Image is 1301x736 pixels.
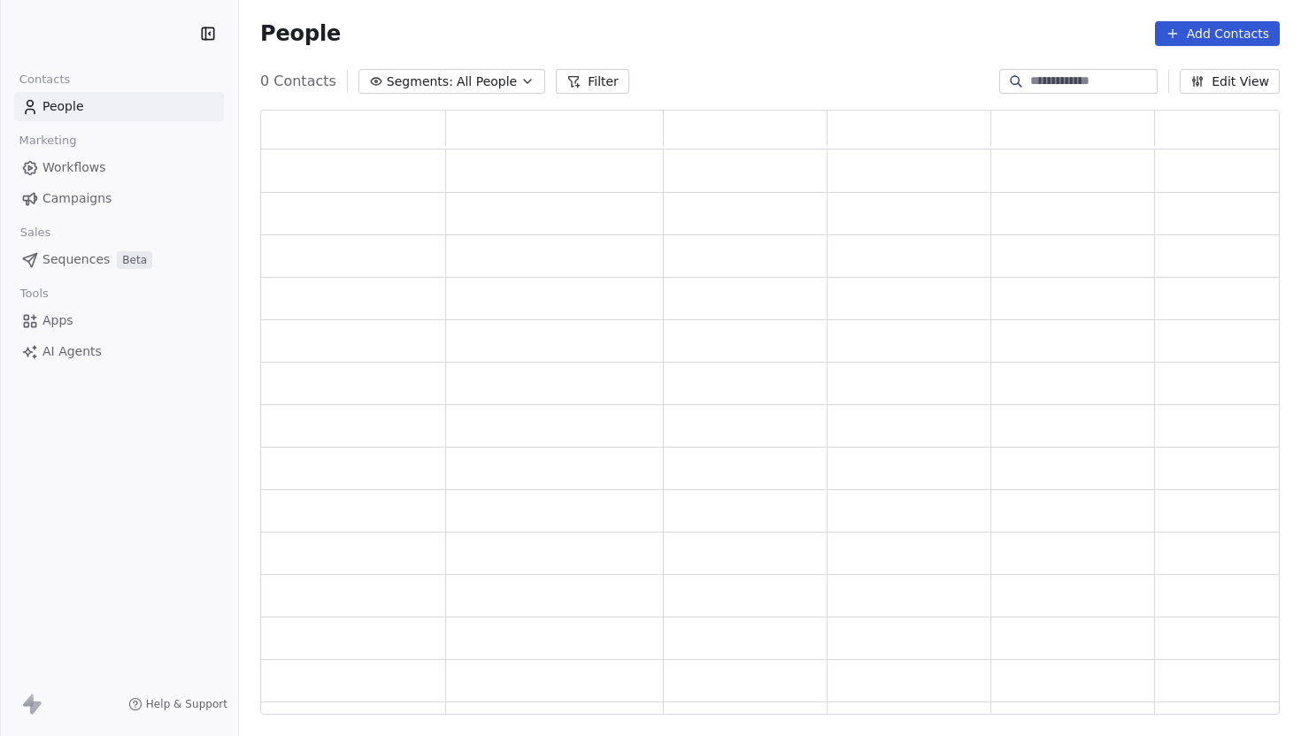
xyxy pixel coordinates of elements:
span: Apps [42,311,73,330]
span: Campaigns [42,189,112,208]
a: People [14,92,224,121]
button: Filter [556,69,629,94]
span: Sales [12,219,58,246]
a: Workflows [14,153,224,182]
button: Edit View [1180,69,1280,94]
span: People [42,97,84,116]
a: SequencesBeta [14,245,224,274]
a: Campaigns [14,184,224,213]
span: All People [457,73,517,91]
span: 0 Contacts [260,71,336,92]
span: Sequences [42,250,110,269]
span: Tools [12,280,56,307]
span: Help & Support [146,697,227,711]
a: AI Agents [14,337,224,366]
span: AI Agents [42,342,102,361]
span: Workflows [42,158,106,177]
button: Add Contacts [1155,21,1280,46]
a: Help & Support [128,697,227,711]
span: Contacts [12,66,78,93]
span: Segments: [387,73,453,91]
span: Marketing [12,127,84,154]
span: Beta [117,251,152,269]
span: People [260,20,341,47]
a: Apps [14,306,224,335]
